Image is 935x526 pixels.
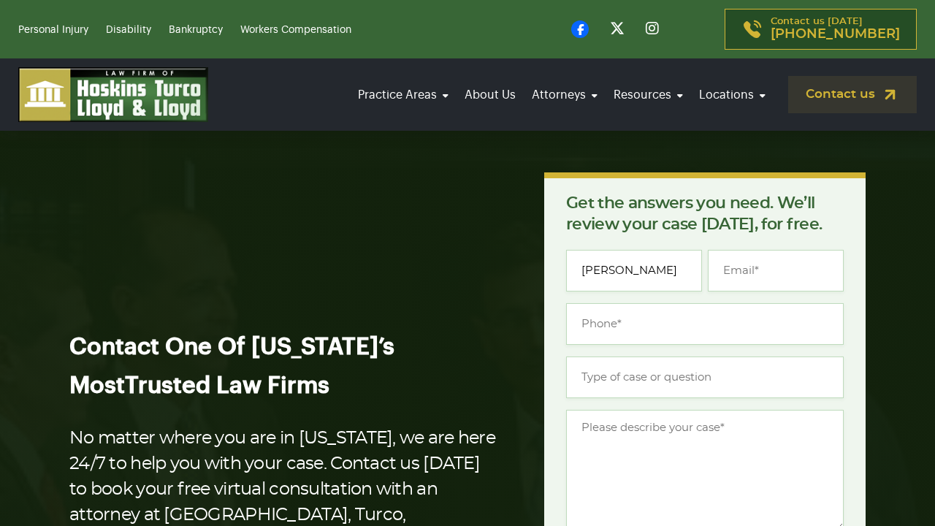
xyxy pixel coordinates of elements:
img: logo [18,67,208,122]
input: Phone* [566,303,844,345]
p: Get the answers you need. We’ll review your case [DATE], for free. [566,193,844,235]
span: Trusted Law Firms [125,374,329,397]
a: Workers Compensation [240,25,351,35]
a: About Us [460,75,520,115]
a: Bankruptcy [169,25,223,35]
a: Practice Areas [354,75,453,115]
span: [PHONE_NUMBER] [771,27,900,42]
input: Email* [708,250,844,291]
a: Contact us [788,76,917,113]
input: Type of case or question [566,357,844,398]
p: Contact us [DATE] [771,17,900,42]
input: Full Name [566,250,702,291]
a: Disability [106,25,151,35]
span: Most [69,374,125,397]
a: Contact us [DATE][PHONE_NUMBER] [725,9,917,50]
span: Contact One Of [US_STATE]’s [69,335,394,359]
a: Attorneys [527,75,602,115]
a: Personal Injury [18,25,88,35]
a: Resources [609,75,687,115]
a: Locations [695,75,770,115]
